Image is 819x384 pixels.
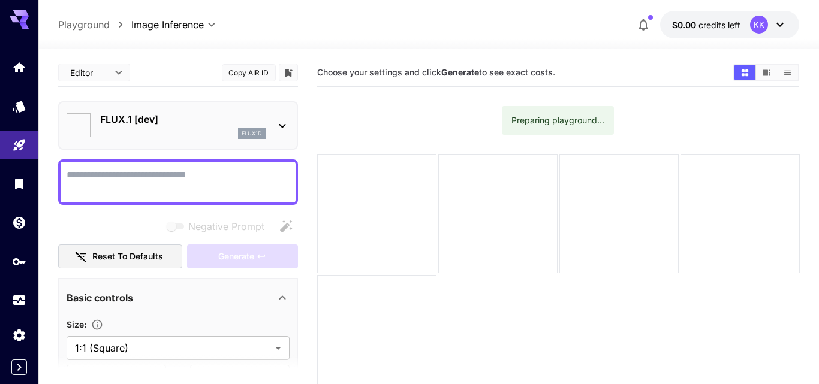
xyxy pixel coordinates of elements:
span: Choose your settings and click to see exact costs. [317,67,555,77]
div: Home [12,60,26,75]
div: $0.00 [672,19,740,31]
div: Settings [12,328,26,343]
span: Editor [70,66,107,79]
p: flux1d [242,129,262,138]
div: FLUX.1 [dev]flux1d [67,107,290,144]
button: Show media in video view [756,65,777,80]
span: Negative Prompt [188,219,264,234]
button: $0.00KK [660,11,799,38]
button: Add to library [283,65,294,80]
div: Library [12,176,26,191]
div: Preparing playground... [511,110,604,131]
button: Reset to defaults [58,244,183,269]
b: Generate [441,67,479,77]
span: Image Inference [131,17,204,32]
span: Size : [67,319,86,329]
p: FLUX.1 [dev] [100,112,266,126]
button: Show media in list view [777,65,798,80]
button: Copy AIR ID [222,64,276,81]
span: 1:1 (Square) [75,341,270,355]
span: $0.00 [672,20,698,30]
div: KK [750,16,768,34]
span: credits left [698,20,740,30]
p: Basic controls [67,291,133,305]
div: Usage [12,293,26,308]
div: Basic controls [67,283,290,312]
span: Negative prompts are not compatible with the selected model. [164,219,274,234]
nav: breadcrumb [58,17,131,32]
div: Playground [12,138,26,153]
a: Playground [58,17,110,32]
div: Models [12,99,26,114]
button: Show media in grid view [734,65,755,80]
button: Expand sidebar [11,359,27,375]
button: Adjust the dimensions of the generated image by specifying its width and height in pixels, or sel... [86,319,108,331]
div: API Keys [12,254,26,269]
div: Show media in grid viewShow media in video viewShow media in list view [733,64,799,81]
div: Wallet [12,215,26,230]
